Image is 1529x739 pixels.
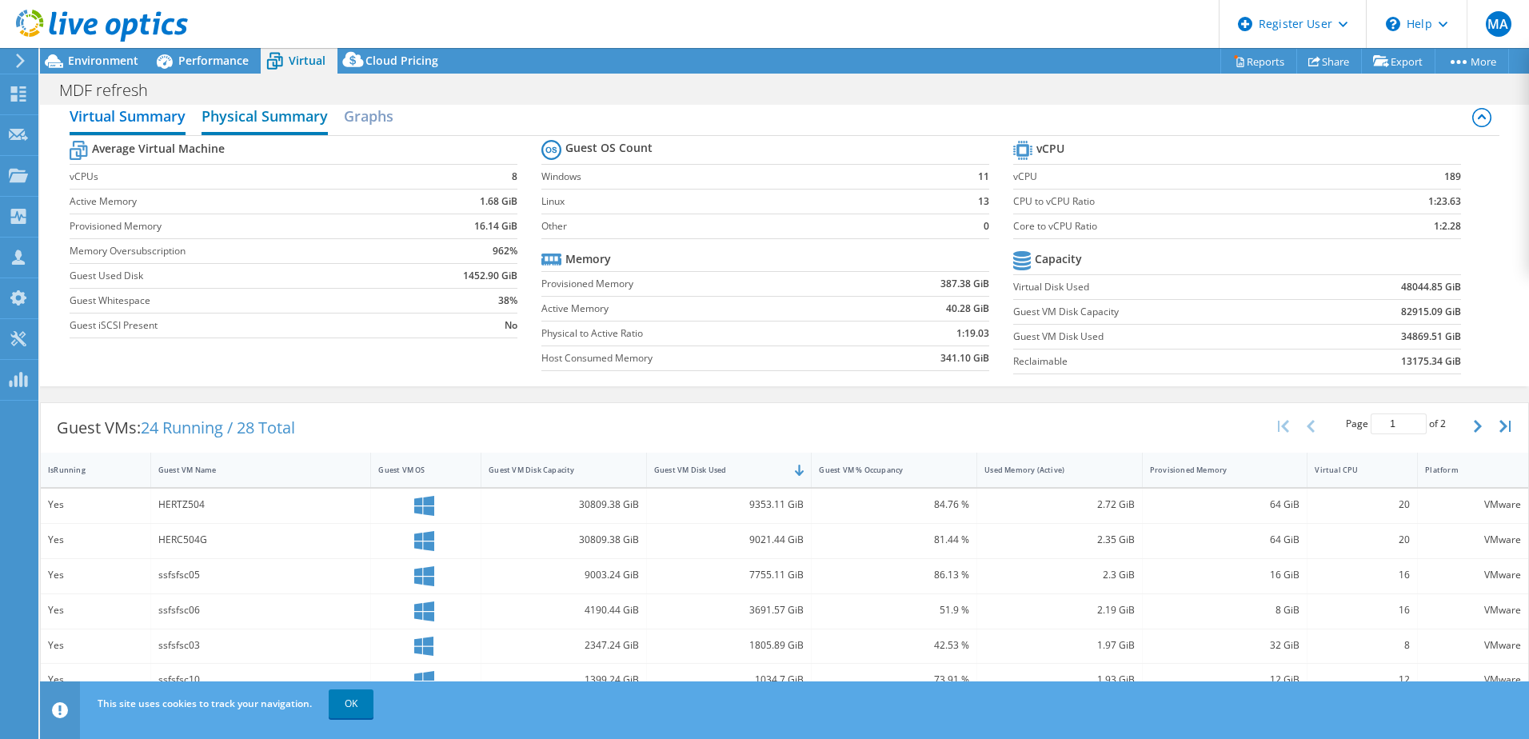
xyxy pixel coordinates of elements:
[489,671,639,689] div: 1399.24 GiB
[541,350,859,366] label: Host Consumed Memory
[512,169,517,185] b: 8
[819,496,969,513] div: 84.76 %
[1150,601,1300,619] div: 8 GiB
[1315,566,1410,584] div: 16
[819,671,969,689] div: 73.91 %
[654,465,785,475] div: Guest VM Disk Used
[654,566,804,584] div: 7755.11 GiB
[1315,531,1410,549] div: 20
[1486,11,1511,37] span: MA
[1013,304,1306,320] label: Guest VM Disk Capacity
[70,243,401,259] label: Memory Oversubscription
[565,251,611,267] b: Memory
[1425,671,1521,689] div: VMware
[158,671,364,689] div: ssfsfsc10
[480,194,517,210] b: 1.68 GiB
[1425,496,1521,513] div: VMware
[1220,49,1297,74] a: Reports
[984,218,989,234] b: 0
[1013,279,1306,295] label: Virtual Disk Used
[654,671,804,689] div: 1034.7 GiB
[1425,601,1521,619] div: VMware
[1013,354,1306,369] label: Reclaimable
[984,531,1135,549] div: 2.35 GiB
[52,82,173,99] h1: MDF refresh
[1315,601,1410,619] div: 16
[498,293,517,309] b: 38%
[940,276,989,292] b: 387.38 GiB
[1150,465,1281,475] div: Provisioned Memory
[1150,637,1300,654] div: 32 GiB
[48,601,143,619] div: Yes
[565,140,653,156] b: Guest OS Count
[984,671,1135,689] div: 1.93 GiB
[344,100,393,132] h2: Graphs
[158,601,364,619] div: ssfsfsc06
[68,53,138,68] span: Environment
[1434,218,1461,234] b: 1:2.28
[48,531,143,549] div: Yes
[1401,304,1461,320] b: 82915.09 GiB
[1386,17,1400,31] svg: \n
[489,465,620,475] div: Guest VM Disk Capacity
[819,566,969,584] div: 86.13 %
[654,601,804,619] div: 3691.57 GiB
[493,243,517,259] b: 962%
[48,637,143,654] div: Yes
[541,169,948,185] label: Windows
[1428,194,1461,210] b: 1:23.63
[946,301,989,317] b: 40.28 GiB
[1315,465,1391,475] div: Virtual CPU
[1013,169,1343,185] label: vCPU
[654,637,804,654] div: 1805.89 GiB
[1035,251,1082,267] b: Capacity
[141,417,295,438] span: 24 Running / 28 Total
[1440,417,1446,430] span: 2
[541,194,948,210] label: Linux
[489,531,639,549] div: 30809.38 GiB
[654,496,804,513] div: 9353.11 GiB
[1036,141,1064,157] b: vCPU
[541,276,859,292] label: Provisioned Memory
[158,465,345,475] div: Guest VM Name
[541,326,859,342] label: Physical to Active Ratio
[1425,566,1521,584] div: VMware
[819,601,969,619] div: 51.9 %
[70,100,186,135] h2: Virtual Summary
[158,496,364,513] div: HERTZ504
[1346,413,1446,434] span: Page of
[1150,566,1300,584] div: 16 GiB
[158,531,364,549] div: HERC504G
[984,465,1116,475] div: Used Memory (Active)
[489,637,639,654] div: 2347.24 GiB
[178,53,249,68] span: Performance
[41,403,311,453] div: Guest VMs:
[289,53,325,68] span: Virtual
[1150,496,1300,513] div: 64 GiB
[819,465,950,475] div: Guest VM % Occupancy
[978,169,989,185] b: 11
[70,169,401,185] label: vCPUs
[1401,329,1461,345] b: 34869.51 GiB
[98,697,312,710] span: This site uses cookies to track your navigation.
[1296,49,1362,74] a: Share
[463,268,517,284] b: 1452.90 GiB
[1315,637,1410,654] div: 8
[489,566,639,584] div: 9003.24 GiB
[1315,496,1410,513] div: 20
[940,350,989,366] b: 341.10 GiB
[48,566,143,584] div: Yes
[505,318,517,334] b: No
[70,218,401,234] label: Provisioned Memory
[984,637,1135,654] div: 1.97 GiB
[1013,329,1306,345] label: Guest VM Disk Used
[541,218,948,234] label: Other
[474,218,517,234] b: 16.14 GiB
[158,566,364,584] div: ssfsfsc05
[48,465,124,475] div: IsRunning
[1361,49,1435,74] a: Export
[984,566,1135,584] div: 2.3 GiB
[329,689,373,718] a: OK
[489,496,639,513] div: 30809.38 GiB
[956,326,989,342] b: 1:19.03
